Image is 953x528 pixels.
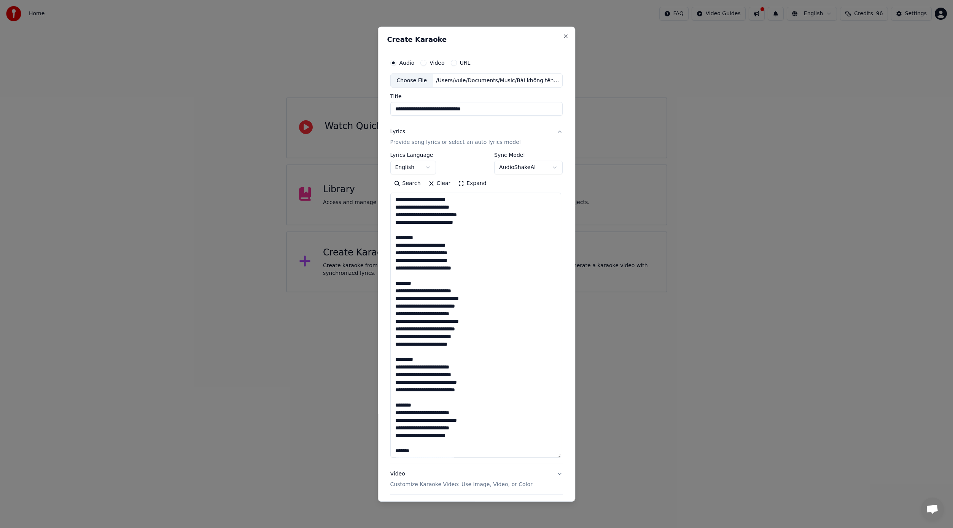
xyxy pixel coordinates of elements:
label: URL [460,60,471,65]
h2: Create Karaoke [387,36,566,43]
label: Title [390,94,563,99]
div: Lyrics [390,128,405,136]
button: LyricsProvide song lyrics or select an auto lyrics model [390,122,563,152]
label: Audio [399,60,415,65]
button: Expand [454,177,490,190]
button: Search [390,177,425,190]
p: Customize Karaoke Video: Use Image, Video, or Color [390,481,533,488]
button: VideoCustomize Karaoke Video: Use Image, Video, or Color [390,464,563,495]
div: /Users/vule/Documents/Music/Bài không tên cho mùa thu tàn (Remastered).mp3 [433,77,562,84]
button: Advanced [390,495,563,515]
div: LyricsProvide song lyrics or select an auto lyrics model [390,152,563,464]
label: Video [430,60,445,65]
p: Provide song lyrics or select an auto lyrics model [390,139,521,146]
div: Video [390,470,533,488]
div: Choose File [391,73,433,87]
label: Lyrics Language [390,152,436,158]
button: Clear [425,177,455,190]
label: Sync Model [494,152,563,158]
